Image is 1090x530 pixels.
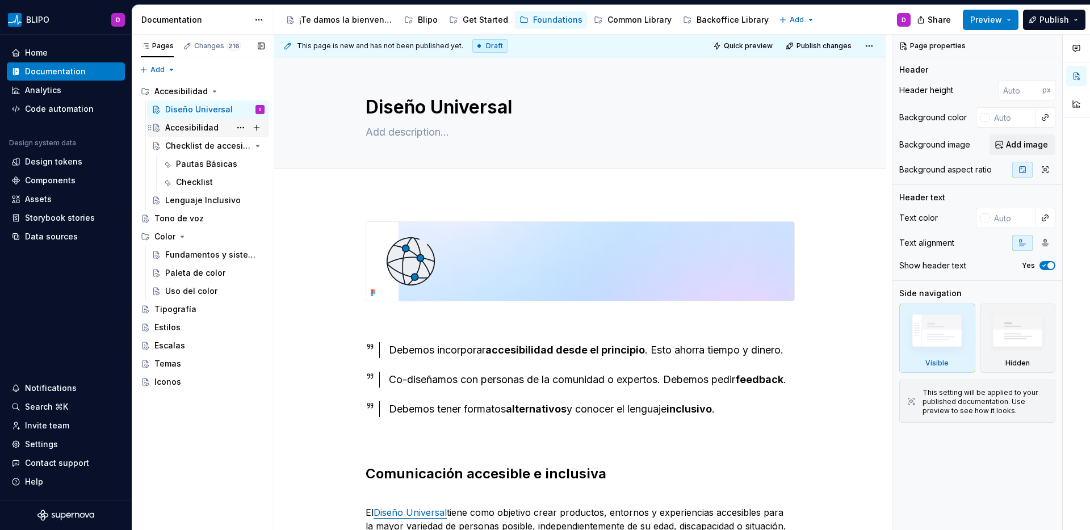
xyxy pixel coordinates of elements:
a: Estilos [136,318,269,336]
a: Assets [7,190,125,208]
div: Code automation [25,103,94,115]
div: Foundations [533,14,582,26]
span: 216 [227,41,241,51]
a: Fundamentos y sistema [147,246,269,264]
span: Draft [486,41,503,51]
div: This setting will be applied to your published documentation. Use preview to see how it looks. [923,388,1048,415]
div: Pages [141,41,174,51]
div: Debemos tener formatos y conocer el lenguaje . [389,401,795,417]
div: Help [25,476,43,487]
span: Add [150,65,165,74]
input: Auto [990,208,1035,228]
div: Checklist [176,176,213,188]
strong: inclusivo [666,403,712,415]
strong: alternativos [506,403,567,415]
div: Co-diseñamos con personas de la comunidad o expertos. Debemos pedir . [389,372,795,388]
a: Code automation [7,100,125,118]
a: Blipo [400,11,442,29]
div: Design system data [9,138,76,148]
button: Search ⌘K [7,398,125,416]
div: Iconos [154,376,181,388]
a: Tono de voz [136,209,269,228]
span: Add [790,15,804,24]
div: Pautas Básicas [176,158,237,170]
div: Design tokens [25,156,82,167]
img: 45309493-d480-4fb3-9f86-8e3098b627c9.png [8,13,22,27]
a: Lenguaje Inclusivo [147,191,269,209]
div: Diseño Universal [165,104,233,115]
div: Text color [899,212,938,224]
div: Components [25,175,76,186]
div: Tono de voz [154,213,204,224]
a: Diseño UniversalD [147,100,269,119]
p: px [1042,86,1051,95]
a: Analytics [7,81,125,99]
a: Backoffice Library [678,11,773,29]
button: Publish [1023,10,1085,30]
div: Estilos [154,322,181,333]
div: Backoffice Library [697,14,769,26]
a: Home [7,44,125,62]
a: Design tokens [7,153,125,171]
div: Accesibilidad [165,122,219,133]
img: 8e2e59e1-eafc-4cd9-ac0d-01e1a287fd11.png [366,222,794,301]
a: Get Started [445,11,513,29]
div: Text alignment [899,237,954,249]
div: Hidden [980,304,1056,373]
a: Paleta de color [147,264,269,282]
div: Show header text [899,260,966,271]
div: Settings [25,439,58,450]
a: Checklist de accesibilidad [147,137,269,155]
button: Add [775,12,818,28]
button: Help [7,473,125,491]
div: Debemos incorporar . Esto ahorra tiempo y dinero. [389,342,795,358]
div: Header text [899,192,945,203]
button: Notifications [7,379,125,397]
div: Common Library [607,14,672,26]
div: Page tree [281,9,773,31]
button: Publish changes [782,38,857,54]
div: Temas [154,358,181,369]
div: Search ⌘K [25,401,68,413]
div: Changes [194,41,241,51]
div: Storybook stories [25,212,95,224]
div: Accesibilidad [154,86,208,97]
span: Add image [1006,139,1048,150]
input: Auto [990,107,1035,128]
a: Uso del color [147,282,269,300]
div: Assets [25,194,52,205]
span: Quick preview [724,41,773,51]
div: Color [154,231,175,242]
input: Auto [999,80,1042,100]
span: Publish changes [796,41,852,51]
span: Share [928,14,951,26]
div: Color [136,228,269,246]
div: BLIPO [26,14,49,26]
a: Checklist [158,173,269,191]
textarea: Diseño Universal [363,94,793,121]
a: Common Library [589,11,676,29]
div: Page tree [136,82,269,391]
a: Foundations [515,11,587,29]
a: Storybook stories [7,209,125,227]
div: D [259,104,261,115]
button: Share [911,10,958,30]
div: Accesibilidad [136,82,269,100]
a: Settings [7,435,125,453]
div: Uso del color [165,285,217,297]
div: Hidden [1005,359,1030,368]
div: ¡Te damos la bienvenida a Blipo! [299,14,393,26]
strong: feedback [735,373,783,385]
div: Blipo [418,14,438,26]
a: Diseño Universal [374,507,447,518]
span: Publish [1039,14,1069,26]
div: Visible [899,304,975,373]
div: Fundamentos y sistema [165,249,259,260]
svg: Supernova Logo [37,510,94,521]
div: Side navigation [899,288,962,299]
a: Pautas Básicas [158,155,269,173]
a: Invite team [7,417,125,435]
div: D [902,15,906,24]
div: Notifications [25,382,77,394]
